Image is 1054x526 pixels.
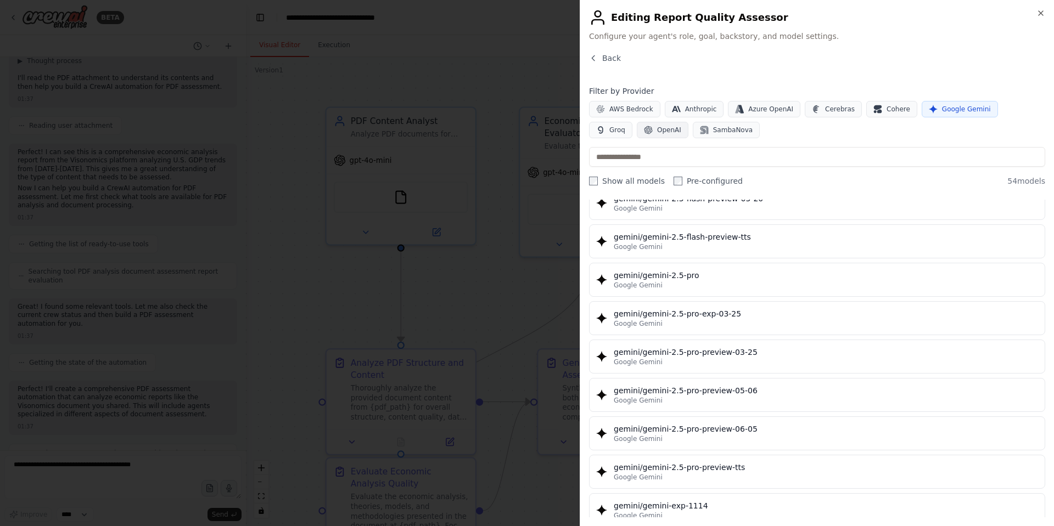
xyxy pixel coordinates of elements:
[589,31,1045,42] span: Configure your agent's role, goal, backstory, and model settings.
[685,105,717,114] span: Anthropic
[665,101,724,117] button: Anthropic
[589,455,1045,489] button: gemini/gemini-2.5-pro-preview-ttsGoogle Gemini
[825,105,855,114] span: Cerebras
[614,319,663,328] span: Google Gemini
[614,511,663,520] span: Google Gemini
[614,462,1038,473] div: gemini/gemini-2.5-pro-preview-tts
[589,224,1045,258] button: gemini/gemini-2.5-flash-preview-ttsGoogle Gemini
[614,308,1038,319] div: gemini/gemini-2.5-pro-exp-03-25
[674,177,682,185] input: Pre-configured
[942,105,991,114] span: Google Gemini
[1007,176,1045,186] span: 54 models
[614,358,663,366] span: Google Gemini
[614,423,1038,434] div: gemini/gemini-2.5-pro-preview-06-05
[614,473,663,482] span: Google Gemini
[614,231,1038,242] div: gemini/gemini-2.5-flash-preview-tts
[589,416,1045,450] button: gemini/gemini-2.5-pro-preview-06-05Google Gemini
[589,186,1045,220] button: gemini/gemini-2.5-flash-preview-05-20Google Gemini
[609,126,625,134] span: Groq
[614,281,663,290] span: Google Gemini
[589,177,598,185] input: Show all models
[637,122,688,138] button: OpenAI
[614,242,663,251] span: Google Gemini
[589,176,665,186] label: Show all models
[589,301,1045,335] button: gemini/gemini-2.5-pro-exp-03-25Google Gemini
[693,122,760,138] button: SambaNova
[589,122,632,138] button: Groq
[887,105,910,114] span: Cohere
[713,126,753,134] span: SambaNova
[614,270,1038,281] div: gemini/gemini-2.5-pro
[589,9,1045,26] h2: Editing Report Quality Assessor
[805,101,862,117] button: Cerebras
[602,53,621,64] span: Back
[728,101,800,117] button: Azure OpenAI
[614,396,663,405] span: Google Gemini
[614,385,1038,396] div: gemini/gemini-2.5-pro-preview-05-06
[589,86,1045,97] h4: Filter by Provider
[614,204,663,213] span: Google Gemini
[674,176,743,186] label: Pre-configured
[589,263,1045,297] button: gemini/gemini-2.5-proGoogle Gemini
[589,53,621,64] button: Back
[614,347,1038,358] div: gemini/gemini-2.5-pro-preview-03-25
[589,378,1045,412] button: gemini/gemini-2.5-pro-preview-05-06Google Gemini
[922,101,998,117] button: Google Gemini
[609,105,653,114] span: AWS Bedrock
[589,340,1045,374] button: gemini/gemini-2.5-pro-preview-03-25Google Gemini
[589,101,660,117] button: AWS Bedrock
[657,126,681,134] span: OpenAI
[614,500,1038,511] div: gemini/gemini-exp-1114
[866,101,917,117] button: Cohere
[748,105,793,114] span: Azure OpenAI
[614,434,663,443] span: Google Gemini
